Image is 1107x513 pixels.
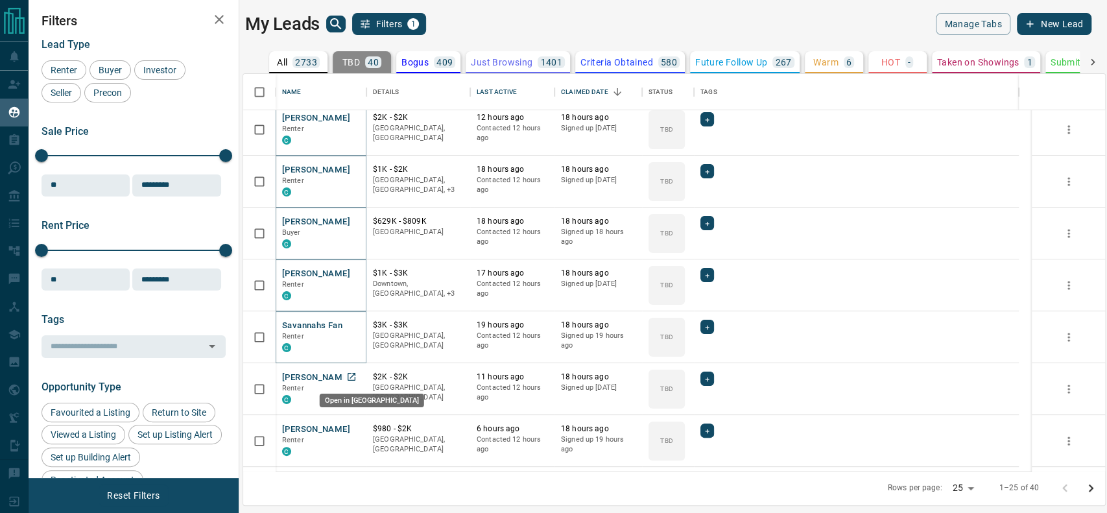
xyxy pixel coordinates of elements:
[705,320,709,333] span: +
[540,58,562,67] p: 1401
[46,88,77,98] span: Seller
[282,239,291,248] div: condos.ca
[947,479,978,497] div: 25
[477,424,548,435] p: 6 hours ago
[373,112,464,123] p: $2K - $2K
[139,65,181,75] span: Investor
[42,425,125,444] div: Viewed a Listing
[561,435,636,455] p: Signed up 19 hours ago
[700,112,714,126] div: +
[660,280,673,290] p: TBD
[373,372,464,383] p: $2K - $2K
[373,74,399,110] div: Details
[1059,276,1078,295] button: more
[94,65,126,75] span: Buyer
[1059,224,1078,243] button: more
[203,337,221,355] button: Open
[477,279,548,299] p: Contacted 12 hours ago
[46,475,139,485] span: Reactivated Account
[46,452,136,462] span: Set up Building Alert
[373,383,464,403] p: [GEOGRAPHIC_DATA], [GEOGRAPHIC_DATA]
[477,74,517,110] div: Last Active
[561,74,608,110] div: Claimed Date
[846,58,851,67] p: 6
[282,343,291,352] div: condos.ca
[282,112,350,125] button: [PERSON_NAME]
[276,74,366,110] div: Name
[277,58,287,67] p: All
[705,372,709,385] span: +
[99,484,168,507] button: Reset Filters
[1059,172,1078,191] button: more
[46,429,121,440] span: Viewed a Listing
[775,58,791,67] p: 267
[561,123,636,134] p: Signed up [DATE]
[561,331,636,351] p: Signed up 19 hours ago
[84,83,131,102] div: Precon
[660,176,673,186] p: TBD
[477,372,548,383] p: 11 hours ago
[477,331,548,351] p: Contacted 12 hours ago
[295,58,317,67] p: 2733
[89,88,126,98] span: Precon
[409,19,418,29] span: 1
[373,123,464,143] p: [GEOGRAPHIC_DATA], [GEOGRAPHIC_DATA]
[282,436,304,444] span: Renter
[700,216,714,230] div: +
[561,175,636,185] p: Signed up [DATE]
[813,58,839,67] p: Warm
[373,279,464,299] p: Midtown | Central, East York, Toronto
[660,228,673,238] p: TBD
[343,368,360,385] a: Open in New Tab
[282,320,342,332] button: Savannahs Fan
[477,216,548,227] p: 18 hours ago
[42,313,64,326] span: Tags
[705,268,709,281] span: +
[888,483,942,494] p: Rows per page:
[42,60,86,80] div: Renter
[133,429,217,440] span: Set up Listing Alert
[608,83,626,101] button: Sort
[46,407,135,418] span: Favourited a Listing
[373,331,464,351] p: [GEOGRAPHIC_DATA], [GEOGRAPHIC_DATA]
[282,136,291,145] div: condos.ca
[42,219,89,232] span: Rent Price
[373,175,464,195] p: York Crosstown, Midtown | Central, Toronto
[705,165,709,178] span: +
[373,216,464,227] p: $629K - $809K
[352,13,427,35] button: Filters1
[705,113,709,126] span: +
[1059,328,1078,347] button: more
[42,381,121,393] span: Opportunity Type
[373,164,464,175] p: $1K - $2K
[282,74,302,110] div: Name
[1017,13,1091,35] button: New Lead
[477,227,548,247] p: Contacted 12 hours ago
[282,125,304,133] span: Renter
[282,332,304,340] span: Renter
[695,58,767,67] p: Future Follow Up
[1027,58,1032,67] p: 1
[660,436,673,446] p: TBD
[705,217,709,230] span: +
[661,58,677,67] p: 580
[134,60,185,80] div: Investor
[649,74,673,110] div: Status
[282,187,291,197] div: condos.ca
[42,447,140,467] div: Set up Building Alert
[999,483,1039,494] p: 1–25 of 40
[42,13,226,29] h2: Filters
[373,268,464,279] p: $1K - $3K
[700,424,714,438] div: +
[477,175,548,195] p: Contacted 12 hours ago
[282,395,291,404] div: condos.ca
[561,383,636,393] p: Signed up [DATE]
[1078,475,1104,501] button: Go to next page
[143,403,215,422] div: Return to Site
[282,372,350,384] button: [PERSON_NAME]
[660,384,673,394] p: TBD
[42,125,89,137] span: Sale Price
[561,268,636,279] p: 18 hours ago
[245,14,320,34] h1: My Leads
[477,383,548,403] p: Contacted 12 hours ago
